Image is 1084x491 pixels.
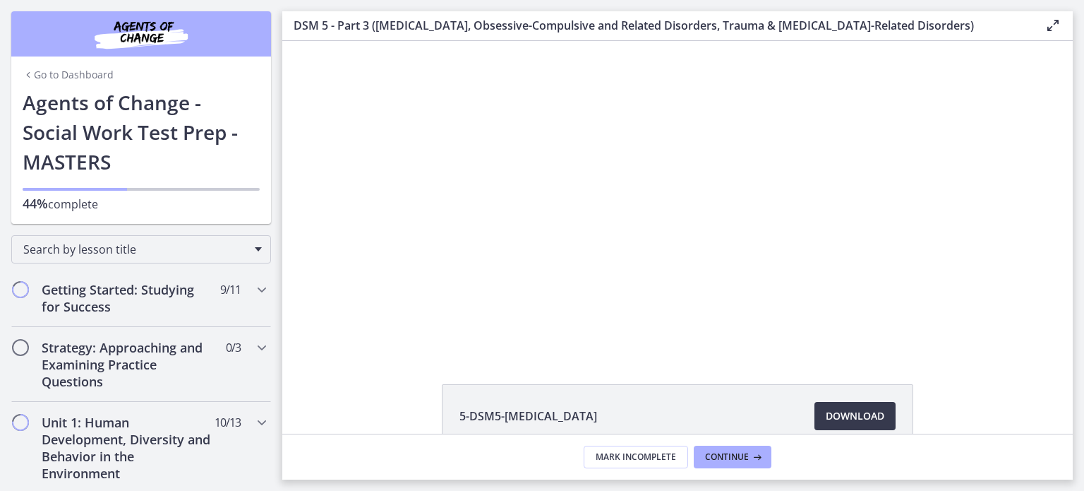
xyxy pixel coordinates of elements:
a: Go to Dashboard [23,68,114,82]
div: Search by lesson title [11,235,271,264]
span: Download [826,408,884,425]
span: Mark Incomplete [596,451,676,463]
span: 10 / 13 [215,414,241,431]
p: complete [23,195,260,213]
h1: Agents of Change - Social Work Test Prep - MASTERS [23,88,260,177]
span: Search by lesson title [23,242,248,257]
iframe: Video Lesson [282,41,1073,352]
span: 9 / 11 [220,281,241,298]
span: 5-DSM5-[MEDICAL_DATA] [459,408,597,425]
span: 44% [23,195,48,212]
button: Continue [694,446,771,468]
button: Mark Incomplete [584,446,688,468]
span: 0 / 3 [226,339,241,356]
a: Download [814,402,896,430]
h2: Getting Started: Studying for Success [42,281,214,315]
h2: Strategy: Approaching and Examining Practice Questions [42,339,214,390]
img: Agents of Change Social Work Test Prep [56,17,226,51]
h2: Unit 1: Human Development, Diversity and Behavior in the Environment [42,414,214,482]
span: Continue [705,451,749,463]
h3: DSM 5 - Part 3 ([MEDICAL_DATA], Obsessive-Compulsive and Related Disorders, Trauma & [MEDICAL_DAT... [294,17,1022,34]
